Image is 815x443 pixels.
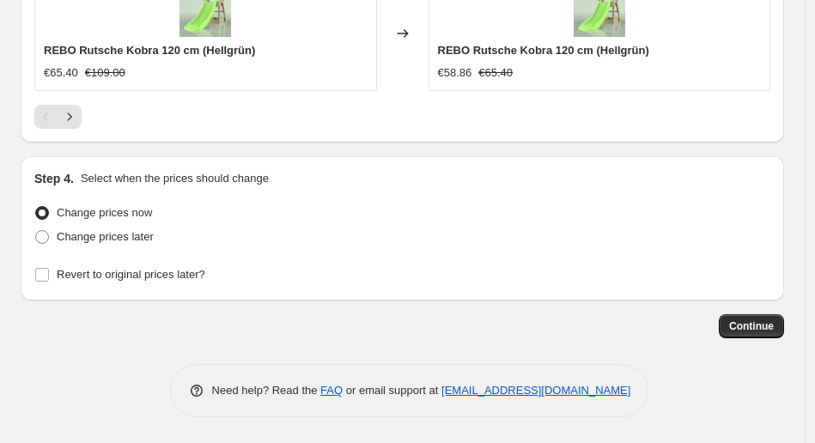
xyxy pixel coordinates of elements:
div: €58.86 [438,64,472,82]
a: [EMAIL_ADDRESS][DOMAIN_NAME] [441,384,630,397]
span: Change prices now [57,206,152,219]
h2: Step 4. [34,170,74,187]
div: €65.40 [44,64,78,82]
span: or email support at [343,384,441,397]
p: Select when the prices should change [81,170,269,187]
span: Continue [729,319,774,333]
span: REBO Rutsche Kobra 120 cm (Hellgrün) [438,44,649,57]
strike: €109.00 [85,64,125,82]
span: Change prices later [57,230,154,243]
button: Continue [719,314,784,338]
strike: €65.40 [478,64,513,82]
span: Need help? Read the [212,384,321,397]
span: Revert to original prices later? [57,268,205,281]
span: REBO Rutsche Kobra 120 cm (Hellgrün) [44,44,255,57]
a: FAQ [320,384,343,397]
nav: Pagination [34,105,82,129]
button: Next [58,105,82,129]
